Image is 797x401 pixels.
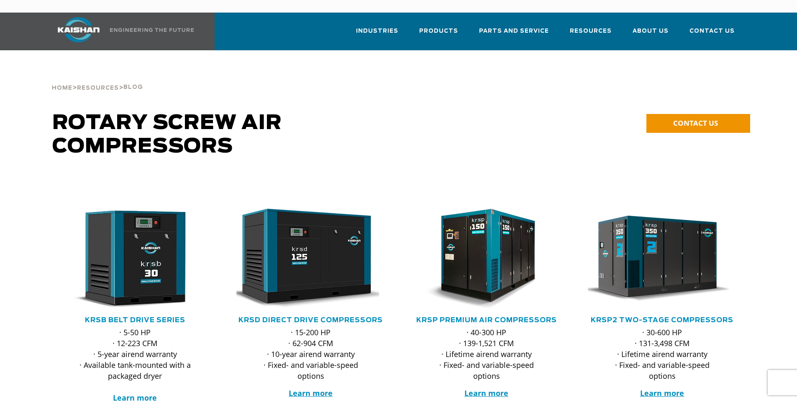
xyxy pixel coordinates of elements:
[47,17,110,42] img: kaishan logo
[633,26,669,36] span: About Us
[412,209,561,309] div: krsp150
[85,317,185,323] a: KRSB Belt Drive Series
[52,113,282,157] span: Rotary Screw Air Compressors
[646,114,750,133] a: CONTACT US
[356,20,398,49] a: Industries
[123,85,143,90] span: Blog
[77,84,119,91] a: Resources
[419,20,458,49] a: Products
[47,13,195,50] a: Kaishan USA
[479,26,549,36] span: Parts and Service
[238,317,383,323] a: KRSD Direct Drive Compressors
[406,209,555,309] img: krsp150
[689,26,735,36] span: Contact Us
[77,85,119,91] span: Resources
[419,26,458,36] span: Products
[429,327,544,381] p: · 40-300 HP · 139-1,521 CFM · Lifetime airend warranty · Fixed- and variable-speed options
[356,26,398,36] span: Industries
[236,209,385,309] div: krsd125
[633,20,669,49] a: About Us
[479,20,549,49] a: Parts and Service
[588,209,737,309] div: krsp350
[570,26,612,36] span: Resources
[689,20,735,49] a: Contact Us
[673,118,718,128] span: CONTACT US
[253,327,369,381] p: · 15-200 HP · 62-904 CFM · 10-year airend warranty · Fixed- and variable-speed options
[54,209,203,309] img: krsb30
[570,20,612,49] a: Resources
[61,209,210,309] div: krsb30
[640,388,684,398] a: Learn more
[230,209,379,309] img: krsd125
[464,388,508,398] a: Learn more
[416,317,557,323] a: KRSP Premium Air Compressors
[591,317,733,323] a: KRSP2 Two-Stage Compressors
[52,85,72,91] span: Home
[52,63,143,95] div: > >
[582,209,730,309] img: krsp350
[605,327,720,381] p: · 30-600 HP · 131-3,498 CFM · Lifetime airend warranty · Fixed- and variable-speed options
[289,388,333,398] a: Learn more
[110,28,194,32] img: Engineering the future
[52,84,72,91] a: Home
